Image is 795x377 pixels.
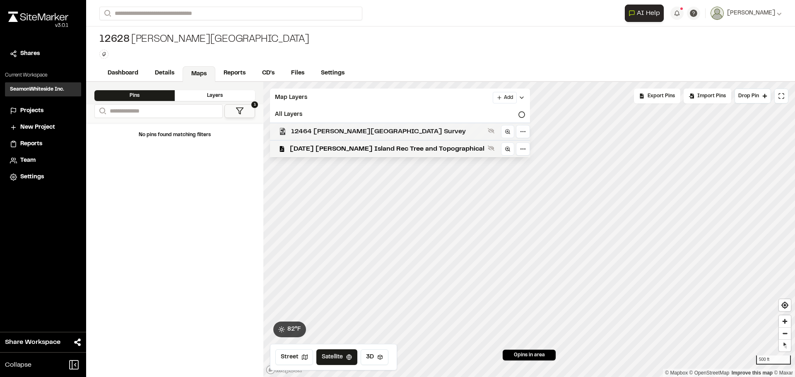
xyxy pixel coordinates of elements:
button: Zoom in [779,315,791,327]
button: Search [94,104,109,118]
a: Maxar [774,370,793,376]
div: Pins [94,90,175,101]
button: [PERSON_NAME] [711,7,782,20]
button: Find my location [779,299,791,311]
button: Zoom out [779,327,791,339]
button: Add [493,92,517,103]
div: Import Pins into your project [684,89,731,103]
span: Shares [20,49,40,58]
button: 3D [361,349,388,365]
span: Drop Pin [738,92,759,100]
button: Open AI Assistant [625,5,664,22]
a: Mapbox logo [266,365,302,375]
span: Reset bearing to north [777,338,793,353]
button: Show layer [486,126,496,136]
span: 1 [251,101,258,108]
div: Open AI Assistant [625,5,667,22]
div: Oh geez...please don't... [8,22,68,29]
button: Show layer [486,143,496,153]
button: Drop Pin [735,89,771,103]
span: Projects [20,106,43,115]
div: All Layers [270,107,530,122]
a: Shares [10,49,76,58]
canvas: Map [263,82,795,377]
img: rebrand.png [8,12,68,22]
a: Team [10,156,76,165]
h3: SeamonWhiteside Inc. [10,86,64,93]
div: No pins available to export [634,89,680,103]
button: Search [99,7,114,20]
a: OpenStreetMap [689,370,730,376]
span: No pins found matching filters [139,133,211,137]
a: Details [147,65,183,81]
span: Add [504,94,513,101]
div: [PERSON_NAME][GEOGRAPHIC_DATA] [99,33,309,46]
span: 82 ° F [287,325,301,334]
a: CD's [254,65,283,81]
span: Map Layers [275,93,307,102]
button: 1 [224,104,255,118]
span: AI Help [637,8,660,18]
a: Projects [10,106,76,115]
span: New Project [20,123,55,132]
a: Files [283,65,313,81]
span: Export Pins [648,92,675,100]
a: Settings [313,65,353,81]
span: 12464 [PERSON_NAME][GEOGRAPHIC_DATA] Survey [291,127,484,137]
a: Reports [10,139,76,149]
button: Street [275,349,313,365]
span: Team [20,156,36,165]
span: 12628 [99,33,130,46]
a: Dashboard [99,65,147,81]
span: Collapse [5,360,31,370]
button: Edit Tags [99,50,108,59]
span: Settings [20,173,44,182]
a: Reports [215,65,254,81]
button: 82°F [273,322,306,337]
a: Maps [183,66,215,82]
img: kml_black_icon64.png [279,128,286,135]
a: Map feedback [732,370,773,376]
div: Layers [175,90,255,101]
img: User [711,7,724,20]
a: Zoom to layer [501,125,514,138]
span: Share Workspace [5,337,60,347]
div: 500 ft [756,355,791,365]
span: [PERSON_NAME] [727,9,775,18]
a: Mapbox [665,370,688,376]
span: Import Pins [697,92,726,100]
a: Zoom to layer [501,142,514,156]
p: Current Workspace [5,72,81,79]
a: New Project [10,123,76,132]
span: [DATE] [PERSON_NAME] Island Rec Tree and Topographical [290,144,484,154]
button: Reset bearing to north [779,339,791,351]
span: Reports [20,139,42,149]
button: Satellite [316,349,357,365]
span: 0 pins in area [514,351,545,359]
a: Settings [10,173,76,182]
